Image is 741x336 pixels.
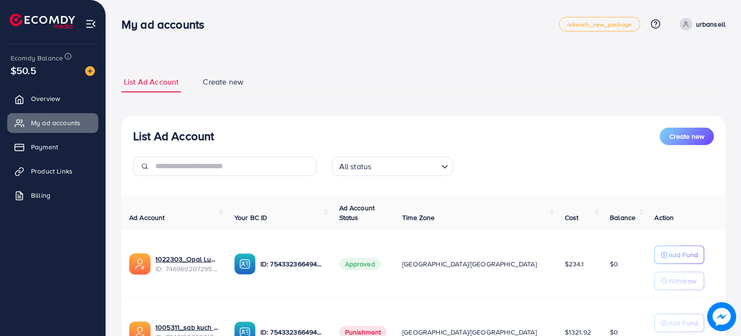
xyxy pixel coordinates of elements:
[155,264,219,274] span: ID: 7469692072954560529
[654,314,704,332] button: Add Fund
[234,253,256,275] img: ic-ba-acc.ded83a64.svg
[31,94,60,103] span: Overview
[660,128,714,145] button: Create new
[7,186,98,205] a: Billing
[234,213,268,222] span: Your BC ID
[654,213,674,222] span: Action
[133,129,214,143] h3: List Ad Account
[707,302,736,331] img: image
[203,76,243,88] span: Create new
[260,258,324,270] p: ID: 7543323664944037904
[402,259,537,269] span: [GEOGRAPHIC_DATA]/[GEOGRAPHIC_DATA]
[85,66,95,76] img: image
[129,253,151,275] img: ic-ads-acc.e4c84228.svg
[10,14,75,29] img: logo
[654,246,704,264] button: Add Fund
[669,131,704,141] span: Create new
[565,259,584,269] span: $234.1
[155,322,219,332] a: 1005311_sab kuch wala_1710405362810
[85,18,96,29] img: menu
[7,89,98,108] a: Overview
[668,275,696,287] p: Withdraw
[339,203,375,222] span: Ad Account Status
[124,76,179,88] span: List Ad Account
[31,118,80,128] span: My ad accounts
[559,17,640,31] a: adreach_new_package
[155,254,219,274] div: <span class='underline'>1022303_Opal Luxe_1739173220495</span></br>7469692072954560529
[668,317,698,329] p: Add Fund
[7,161,98,181] a: Product Links
[696,18,726,30] p: urbansell
[610,259,618,269] span: $0
[339,258,381,270] span: Approved
[7,113,98,132] a: My ad accounts
[7,137,98,157] a: Payment
[567,21,632,28] span: adreach_new_package
[155,254,219,264] a: 1022303_Opal Luxe_1739173220495
[31,190,50,200] span: Billing
[31,166,73,176] span: Product Links
[121,17,212,31] h3: My ad accounts
[31,142,58,152] span: Payment
[332,157,453,176] div: Search for option
[337,160,374,174] span: All status
[129,213,165,222] span: Ad Account
[11,63,36,77] span: $50.5
[668,249,698,261] p: Add Fund
[374,158,437,174] input: Search for option
[11,53,63,63] span: Ecomdy Balance
[402,213,435,222] span: Time Zone
[610,213,635,222] span: Balance
[565,213,579,222] span: Cost
[676,18,726,30] a: urbansell
[654,272,704,290] button: Withdraw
